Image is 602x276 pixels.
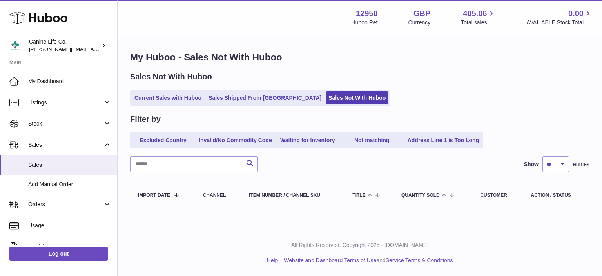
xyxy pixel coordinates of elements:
[386,257,453,263] a: Service Terms & Conditions
[249,193,337,198] div: Item Number / Channel SKU
[408,19,431,26] div: Currency
[28,161,111,169] span: Sales
[28,141,103,149] span: Sales
[461,19,496,26] span: Total sales
[401,193,440,198] span: Quantity Sold
[130,71,212,82] h2: Sales Not With Huboo
[267,257,278,263] a: Help
[28,99,103,106] span: Listings
[203,193,234,198] div: Channel
[352,193,365,198] span: Title
[132,134,194,147] a: Excluded Country
[130,51,589,64] h1: My Huboo - Sales Not With Huboo
[326,91,388,104] a: Sales Not With Huboo
[132,91,204,104] a: Current Sales with Huboo
[526,19,593,26] span: AVAILABLE Stock Total
[461,8,496,26] a: 405.06 Total sales
[138,193,170,198] span: Import date
[284,257,376,263] a: Website and Dashboard Terms of Use
[28,243,103,250] span: Invoicing and Payments
[28,120,103,128] span: Stock
[413,8,430,19] strong: GBP
[463,8,487,19] span: 405.06
[276,134,339,147] a: Waiting for Inventory
[29,46,157,52] span: [PERSON_NAME][EMAIL_ADDRESS][DOMAIN_NAME]
[352,19,378,26] div: Huboo Ref
[524,161,539,168] label: Show
[206,91,324,104] a: Sales Shipped From [GEOGRAPHIC_DATA]
[9,247,108,261] a: Log out
[405,134,482,147] a: Address Line 1 is Too Long
[568,8,584,19] span: 0.00
[196,134,275,147] a: Invalid/No Commodity Code
[29,38,100,53] div: Canine Life Co.
[526,8,593,26] a: 0.00 AVAILABLE Stock Total
[130,114,161,124] h2: Filter by
[356,8,378,19] strong: 12950
[28,222,111,229] span: Usage
[9,40,21,51] img: kevin@clsgltd.co.uk
[281,257,453,264] li: and
[531,193,582,198] div: Action / Status
[124,241,596,249] p: All Rights Reserved. Copyright 2025 - [DOMAIN_NAME]
[28,78,111,85] span: My Dashboard
[573,161,589,168] span: entries
[480,193,515,198] div: Customer
[28,181,111,188] span: Add Manual Order
[341,134,403,147] a: Not matching
[28,201,103,208] span: Orders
